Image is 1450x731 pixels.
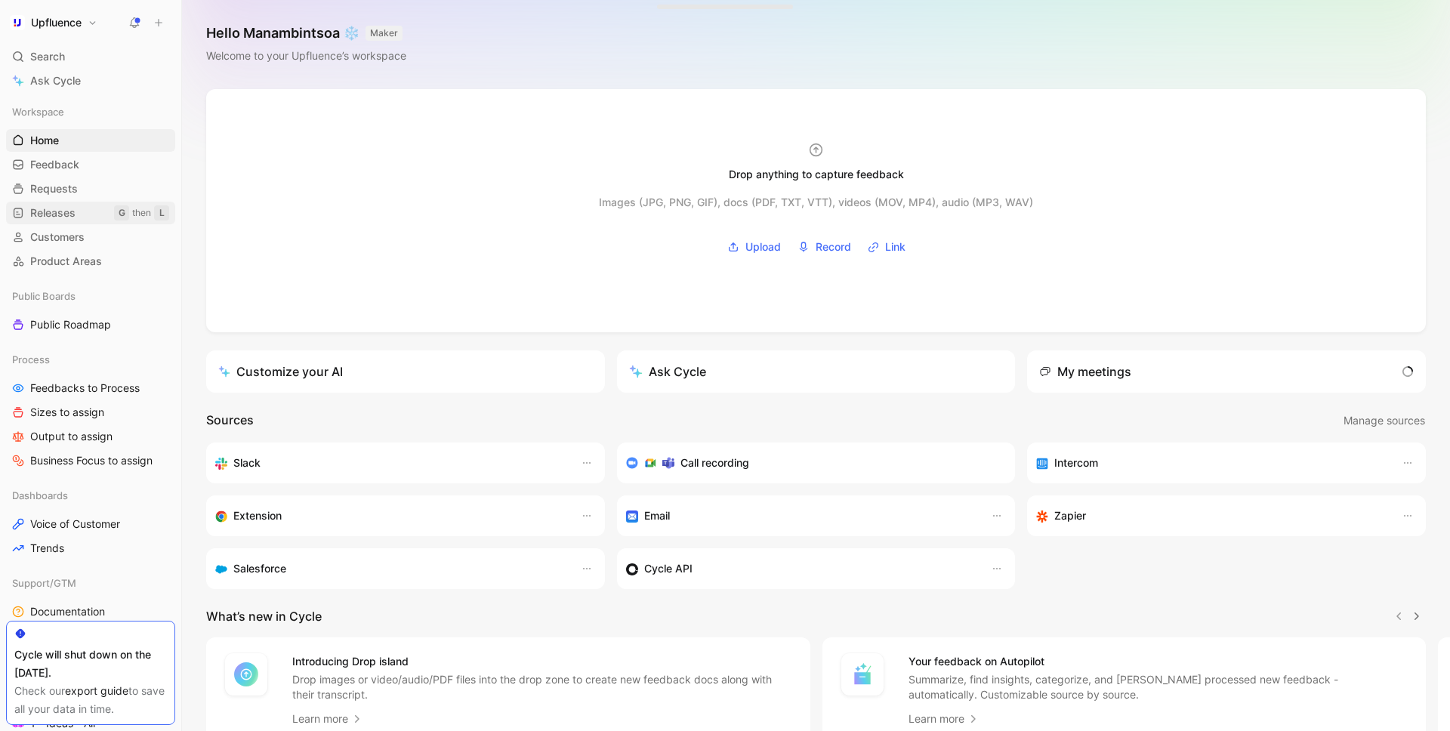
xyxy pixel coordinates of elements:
[215,454,566,472] div: Sync your customers, send feedback and get updates in Slack
[729,165,904,184] div: Drop anything to capture feedback
[14,646,167,682] div: Cycle will shut down on the [DATE].
[1036,454,1387,472] div: Sync your customers, send feedback and get updates in Intercom
[6,348,175,472] div: ProcessFeedbacks to ProcessSizes to assignOutput to assignBusiness Focus to assign
[292,710,363,728] a: Learn more
[816,238,851,256] span: Record
[885,238,905,256] span: Link
[792,236,856,258] button: Record
[644,560,693,578] h3: Cycle API
[6,129,175,152] a: Home
[617,350,1016,393] button: Ask Cycle
[6,484,175,560] div: DashboardsVoice of CustomerTrends
[12,104,64,119] span: Workspace
[1036,507,1387,525] div: Capture feedback from thousands of sources with Zapier (survey results, recordings, sheets, etc).
[233,454,261,472] h3: Slack
[1343,411,1426,430] button: Manage sources
[30,429,113,444] span: Output to assign
[12,488,68,503] span: Dashboards
[722,236,786,258] button: Upload
[132,205,151,221] div: then
[30,205,76,221] span: Releases
[30,230,85,245] span: Customers
[6,513,175,535] a: Voice of Customer
[6,377,175,399] a: Feedbacks to Process
[14,682,167,718] div: Check our to save all your data in time.
[31,16,82,29] h1: Upfluence
[629,362,706,381] div: Ask Cycle
[12,352,50,367] span: Process
[30,405,104,420] span: Sizes to assign
[6,425,175,448] a: Output to assign
[626,507,976,525] div: Forward emails to your feedback inbox
[12,575,76,591] span: Support/GTM
[6,537,175,560] a: Trends
[6,449,175,472] a: Business Focus to assign
[30,181,78,196] span: Requests
[626,454,995,472] div: Record & transcribe meetings from Zoom, Meet & Teams.
[6,250,175,273] a: Product Areas
[30,48,65,66] span: Search
[292,672,792,702] p: Drop images or video/audio/PDF files into the drop zone to create new feedback docs along with th...
[6,100,175,123] div: Workspace
[206,350,605,393] a: Customize your AI
[10,15,25,30] img: Upfluence
[30,541,64,556] span: Trends
[30,453,153,468] span: Business Focus to assign
[206,24,406,42] h1: Hello Manambintsoa ❄️
[292,652,792,671] h4: Introducing Drop island
[65,684,128,697] a: export guide
[206,411,254,430] h2: Sources
[30,72,81,90] span: Ask Cycle
[909,710,980,728] a: Learn more
[6,153,175,176] a: Feedback
[6,177,175,200] a: Requests
[30,517,120,532] span: Voice of Customer
[6,313,175,336] a: Public Roadmap
[1054,454,1098,472] h3: Intercom
[1054,507,1086,525] h3: Zapier
[6,202,175,224] a: ReleasesGthenL
[6,484,175,507] div: Dashboards
[599,193,1033,211] div: Images (JPG, PNG, GIF), docs (PDF, TXT, VTT), videos (MOV, MP4), audio (MP3, WAV)
[6,12,101,33] button: UpfluenceUpfluence
[6,600,175,623] a: Documentation
[909,652,1408,671] h4: Your feedback on Autopilot
[206,47,406,65] div: Welcome to your Upfluence’s workspace
[909,672,1408,702] p: Summarize, find insights, categorize, and [PERSON_NAME] processed new feedback - automatically. C...
[6,572,175,594] div: Support/GTM
[644,507,670,525] h3: Email
[30,317,111,332] span: Public Roadmap
[6,45,175,68] div: Search
[6,285,175,336] div: Public BoardsPublic Roadmap
[233,507,282,525] h3: Extension
[6,348,175,371] div: Process
[215,507,566,525] div: Capture feedback from anywhere on the web
[12,288,76,304] span: Public Boards
[680,454,749,472] h3: Call recording
[233,560,286,578] h3: Salesforce
[30,254,102,269] span: Product Areas
[6,69,175,92] a: Ask Cycle
[30,157,79,172] span: Feedback
[6,226,175,248] a: Customers
[154,205,169,221] div: L
[30,604,105,619] span: Documentation
[745,238,781,256] span: Upload
[114,205,129,221] div: G
[1039,362,1131,381] div: My meetings
[206,607,322,625] h2: What’s new in Cycle
[862,236,911,258] button: Link
[6,401,175,424] a: Sizes to assign
[366,26,403,41] button: MAKER
[218,362,343,381] div: Customize your AI
[6,285,175,307] div: Public Boards
[30,133,59,148] span: Home
[30,381,140,396] span: Feedbacks to Process
[6,572,175,671] div: Support/GTMDocumentationGo-to-MarketFeedback from support
[1344,412,1425,430] span: Manage sources
[626,560,976,578] div: Sync customers & send feedback from custom sources. Get inspired by our favorite use case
